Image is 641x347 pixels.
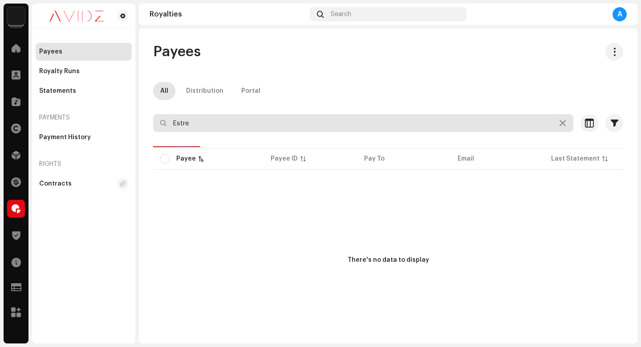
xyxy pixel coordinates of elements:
[39,11,114,21] img: 0c631eef-60b6-411a-a233-6856366a70de
[160,82,168,100] div: All
[36,107,132,128] re-a-nav-header: Payments
[36,62,132,80] re-m-nav-item: Royalty Runs
[150,11,306,18] div: Royalties
[36,128,132,146] re-m-nav-item: Payment History
[39,180,72,187] div: Contracts
[39,134,91,141] div: Payment History
[7,7,25,25] img: 10d72f0b-d06a-424f-aeaa-9c9f537e57b6
[36,175,132,193] re-m-nav-item: Contracts
[153,114,573,132] input: Search
[153,43,201,61] span: Payees
[36,153,132,175] re-a-nav-header: Rights
[36,43,132,61] re-m-nav-item: Payees
[241,82,260,100] div: Portal
[186,82,223,100] div: Distribution
[39,87,76,95] div: Statements
[348,256,429,265] div: There's no data to display
[36,82,132,100] re-m-nav-item: Statements
[613,7,627,21] div: A
[39,48,62,55] div: Payees
[39,68,80,75] div: Royalty Runs
[331,11,351,18] span: Search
